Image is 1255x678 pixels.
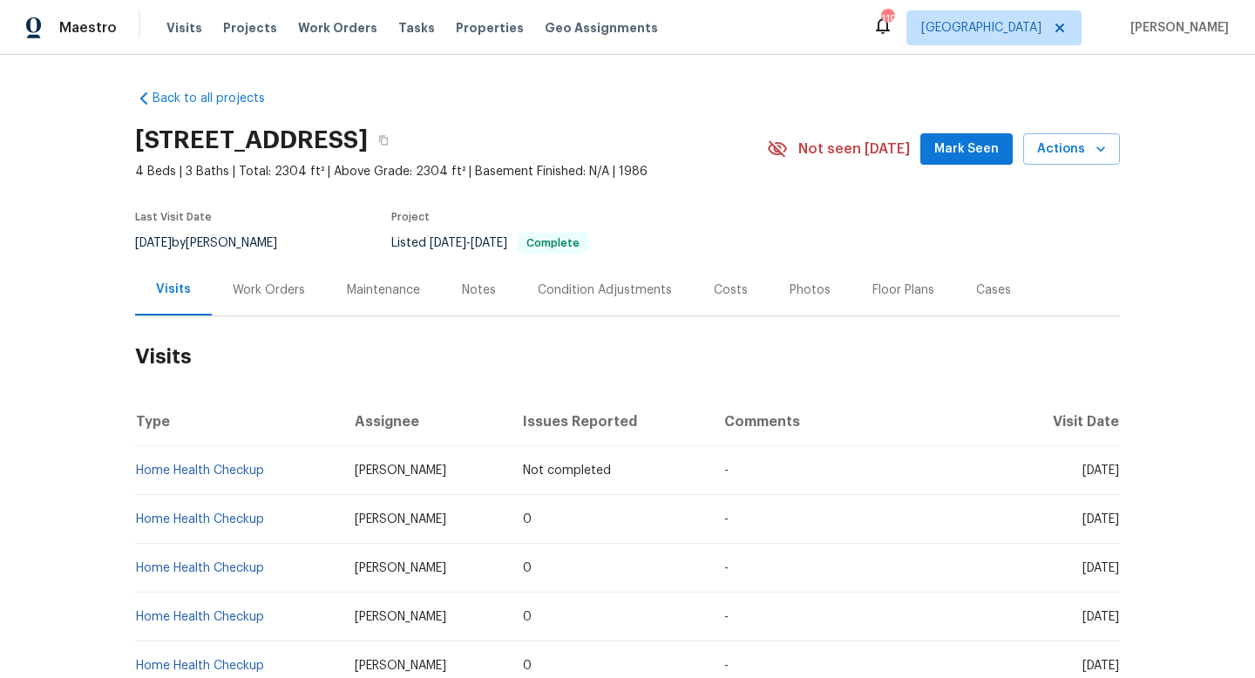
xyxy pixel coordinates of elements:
span: - [724,611,729,623]
span: Complete [519,238,587,248]
span: 0 [523,513,532,525]
span: [DATE] [1082,660,1119,672]
span: Not seen [DATE] [798,140,910,158]
span: Projects [223,19,277,37]
span: Tasks [398,22,435,34]
div: 119 [881,10,893,28]
a: Home Health Checkup [136,562,264,574]
div: Condition Adjustments [538,281,672,299]
th: Visit Date [1006,397,1120,446]
span: [DATE] [1082,611,1119,623]
span: Properties [456,19,524,37]
span: Maestro [59,19,117,37]
span: [PERSON_NAME] [355,464,446,477]
div: by [PERSON_NAME] [135,233,298,254]
span: Visits [166,19,202,37]
th: Comments [710,397,1006,446]
span: [DATE] [135,237,172,249]
span: Geo Assignments [545,19,658,37]
span: Not completed [523,464,611,477]
span: - [724,660,729,672]
div: Floor Plans [872,281,934,299]
span: - [724,562,729,574]
div: Costs [714,281,748,299]
span: 0 [523,611,532,623]
div: Photos [790,281,831,299]
span: [DATE] [1082,464,1119,477]
h2: [STREET_ADDRESS] [135,132,368,149]
span: [PERSON_NAME] [355,562,446,574]
span: [PERSON_NAME] [1123,19,1229,37]
span: [PERSON_NAME] [355,660,446,672]
div: Notes [462,281,496,299]
div: Cases [976,281,1011,299]
a: Home Health Checkup [136,513,264,525]
span: [PERSON_NAME] [355,513,446,525]
span: Actions [1037,139,1106,160]
span: Listed [391,237,588,249]
a: Home Health Checkup [136,611,264,623]
span: 4 Beds | 3 Baths | Total: 2304 ft² | Above Grade: 2304 ft² | Basement Finished: N/A | 1986 [135,163,767,180]
span: [DATE] [1082,562,1119,574]
a: Back to all projects [135,90,302,107]
span: [DATE] [471,237,507,249]
span: Work Orders [298,19,377,37]
div: Visits [156,281,191,298]
span: - [724,464,729,477]
th: Issues Reported [509,397,709,446]
h2: Visits [135,316,1120,397]
div: Maintenance [347,281,420,299]
div: Work Orders [233,281,305,299]
span: 0 [523,660,532,672]
th: Type [135,397,341,446]
span: Project [391,212,430,222]
span: [DATE] [430,237,466,249]
a: Home Health Checkup [136,464,264,477]
span: [DATE] [1082,513,1119,525]
span: - [430,237,507,249]
span: 0 [523,562,532,574]
th: Assignee [341,397,510,446]
span: - [724,513,729,525]
span: [PERSON_NAME] [355,611,446,623]
span: Last Visit Date [135,212,212,222]
button: Mark Seen [920,133,1013,166]
span: Mark Seen [934,139,999,160]
button: Actions [1023,133,1120,166]
button: Copy Address [368,125,399,156]
span: [GEOGRAPHIC_DATA] [921,19,1041,37]
a: Home Health Checkup [136,660,264,672]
